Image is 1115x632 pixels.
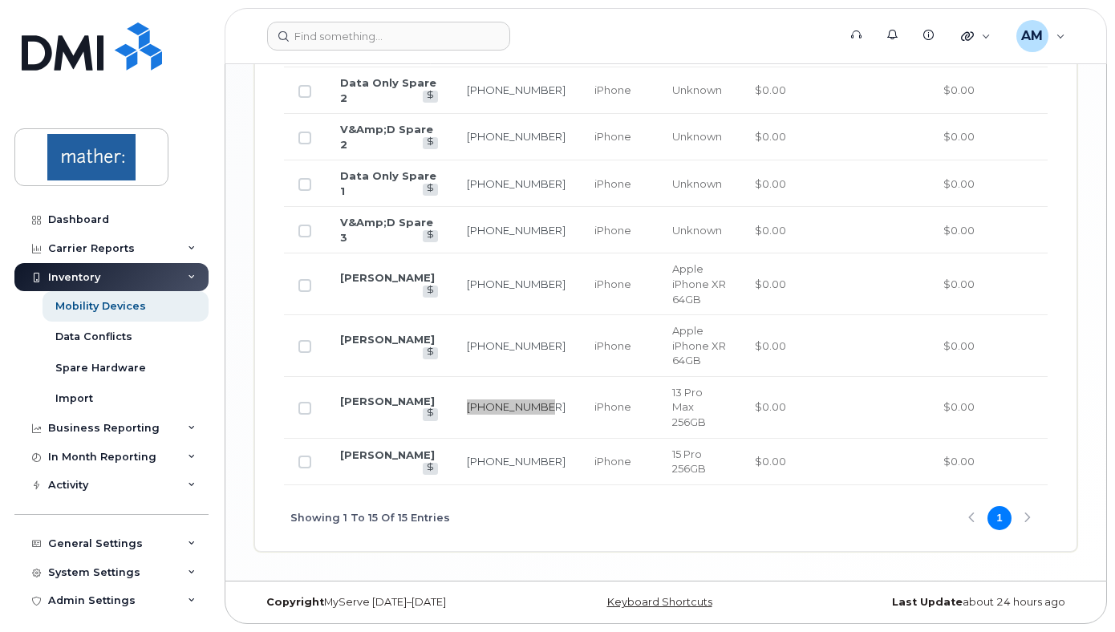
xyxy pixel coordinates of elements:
[467,177,566,190] a: [PHONE_NUMBER]
[340,216,433,244] a: V&Amp;D Spare 3
[672,262,726,305] span: Apple iPhone XR 64GB
[423,286,438,298] a: View Last Bill
[755,177,786,190] span: $0.00
[423,91,438,103] a: View Last Bill
[467,224,566,237] a: [PHONE_NUMBER]
[943,177,975,190] span: $0.00
[987,506,1012,530] button: Page 1
[423,408,438,420] a: View Last Bill
[467,400,566,413] a: [PHONE_NUMBER]
[672,130,722,143] span: Unknown
[943,339,975,352] span: $0.00
[755,130,786,143] span: $0.00
[594,177,631,190] span: iPhone
[340,123,433,151] a: V&Amp;D Spare 2
[943,400,975,413] span: $0.00
[755,83,786,96] span: $0.00
[943,278,975,290] span: $0.00
[267,22,510,51] input: Find something...
[340,448,435,461] a: [PERSON_NAME]
[594,130,631,143] span: iPhone
[755,224,786,237] span: $0.00
[755,339,786,352] span: $0.00
[672,224,722,237] span: Unknown
[755,278,786,290] span: $0.00
[594,400,631,413] span: iPhone
[892,596,963,608] strong: Last Update
[755,455,786,468] span: $0.00
[943,224,975,237] span: $0.00
[755,400,786,413] span: $0.00
[340,271,435,284] a: [PERSON_NAME]
[423,347,438,359] a: View Last Bill
[672,324,726,367] span: Apple iPhone XR 64GB
[467,339,566,352] a: [PHONE_NUMBER]
[423,184,438,196] a: View Last Bill
[423,463,438,475] a: View Last Bill
[943,130,975,143] span: $0.00
[467,83,566,96] a: [PHONE_NUMBER]
[266,596,324,608] strong: Copyright
[594,278,631,290] span: iPhone
[467,278,566,290] a: [PHONE_NUMBER]
[1005,20,1076,52] div: Alasdair McKie
[672,83,722,96] span: Unknown
[467,130,566,143] a: [PHONE_NUMBER]
[254,596,529,609] div: MyServe [DATE]–[DATE]
[594,455,631,468] span: iPhone
[340,333,435,346] a: [PERSON_NAME]
[423,137,438,149] a: View Last Bill
[672,448,706,476] span: 15 Pro 256GB
[607,596,712,608] a: Keyboard Shortcuts
[672,177,722,190] span: Unknown
[340,76,436,104] a: Data Only Spare 2
[803,596,1077,609] div: about 24 hours ago
[340,169,436,197] a: Data Only Spare 1
[943,83,975,96] span: $0.00
[594,83,631,96] span: iPhone
[290,506,450,530] span: Showing 1 To 15 Of 15 Entries
[943,455,975,468] span: $0.00
[1021,26,1043,46] span: AM
[340,395,435,407] a: [PERSON_NAME]
[594,224,631,237] span: iPhone
[467,455,566,468] a: [PHONE_NUMBER]
[950,20,1002,52] div: Quicklinks
[672,386,706,428] span: 13 Pro Max 256GB
[423,230,438,242] a: View Last Bill
[594,339,631,352] span: iPhone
